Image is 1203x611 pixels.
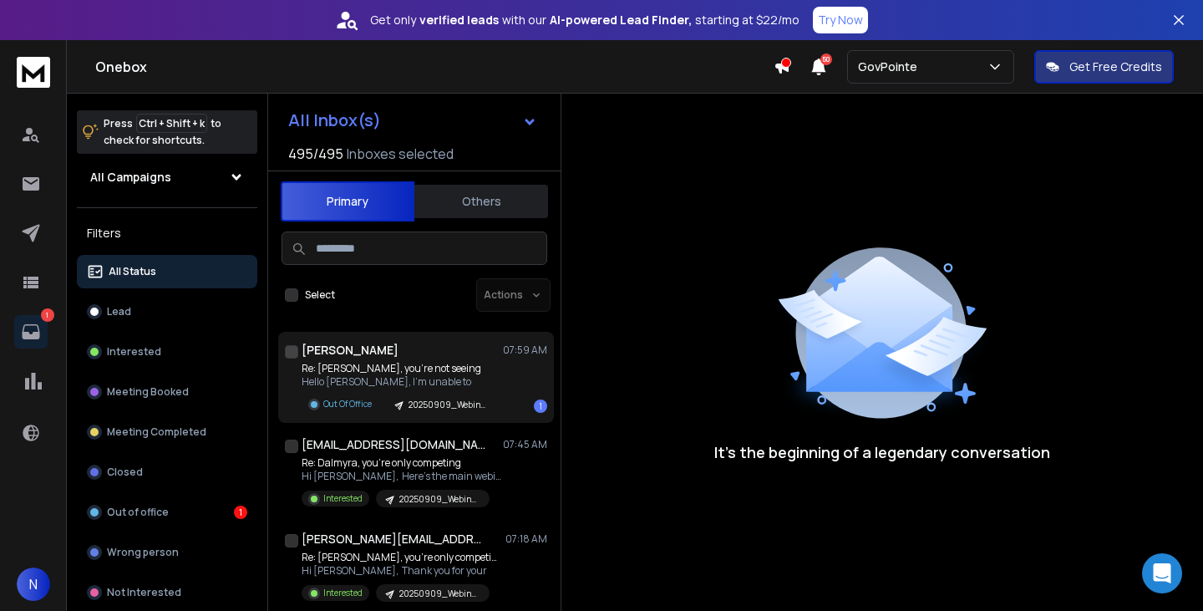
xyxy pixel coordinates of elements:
p: 20250909_Webinar-[PERSON_NAME](09011-0912)-NAICS EDU Support - Nationwide Contracts [409,399,489,411]
div: Open Intercom Messenger [1142,553,1182,593]
p: Not Interested [107,586,181,599]
button: Not Interested [77,576,257,609]
button: N [17,568,50,601]
p: 20250909_Webinar-[PERSON_NAME](09011-0912)-NAICS EDU Support - Nationwide Contracts [399,493,480,506]
button: Interested [77,335,257,369]
p: Re: [PERSON_NAME], you’re not seeing [302,362,499,375]
p: Try Now [818,12,863,28]
p: Re: [PERSON_NAME], you’re only competing [302,551,502,564]
h1: All Campaigns [90,169,171,186]
button: Lead [77,295,257,328]
p: 07:18 AM [505,532,547,546]
p: Get only with our starting at $22/mo [370,12,799,28]
button: All Status [77,255,257,288]
p: Interested [323,492,363,505]
h3: Inboxes selected [347,144,454,164]
strong: verified leads [419,12,499,28]
p: 07:45 AM [503,438,547,451]
p: Closed [107,466,143,479]
label: Select [305,288,335,302]
h1: Onebox [95,57,774,77]
p: Meeting Completed [107,425,206,439]
p: Get Free Credits [1069,59,1162,75]
p: Interested [323,587,363,599]
p: 20250909_Webinar-[PERSON_NAME](09011-0912)-NAICS EDU Support - Nationwide Contracts [399,588,480,600]
p: It’s the beginning of a legendary conversation [714,440,1050,464]
p: 1 [41,308,54,322]
p: Hello [PERSON_NAME], I'm unable to [302,375,499,389]
button: Closed [77,456,257,489]
div: 1 [534,400,547,413]
span: 495 / 495 [288,144,343,164]
button: All Inbox(s) [275,104,551,137]
span: 50 [820,53,832,65]
button: All Campaigns [77,160,257,194]
p: Meeting Booked [107,385,189,399]
h3: Filters [77,221,257,245]
h1: [PERSON_NAME] [302,342,398,359]
img: logo [17,57,50,88]
button: Meeting Completed [77,415,257,449]
button: Others [414,183,548,220]
button: Meeting Booked [77,375,257,409]
a: 1 [14,315,48,349]
p: Out of office [107,506,169,519]
h1: [EMAIL_ADDRESS][DOMAIN_NAME] [302,436,485,453]
p: Lead [107,305,131,318]
h1: [PERSON_NAME][EMAIL_ADDRESS][DOMAIN_NAME] [302,531,485,547]
button: Out of office1 [77,496,257,529]
div: 1 [234,506,247,519]
p: Out Of Office [323,398,372,410]
p: Wrong person [107,546,179,559]
p: 07:59 AM [503,344,547,357]
p: All Status [109,265,156,278]
p: Press to check for shortcuts. [104,115,221,149]
p: GovPointe [858,59,924,75]
p: Interested [107,345,161,359]
p: Hi [PERSON_NAME], Thank you for your [302,564,502,578]
button: Primary [281,181,414,221]
button: Get Free Credits [1034,50,1174,84]
button: Wrong person [77,536,257,569]
span: Ctrl + Shift + k [136,114,207,133]
strong: AI-powered Lead Finder, [550,12,692,28]
button: Try Now [813,7,868,33]
h1: All Inbox(s) [288,112,381,129]
p: Re: Dalmyra, you’re only competing [302,456,502,470]
p: Hi [PERSON_NAME], Here’s the main webinar [302,470,502,483]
